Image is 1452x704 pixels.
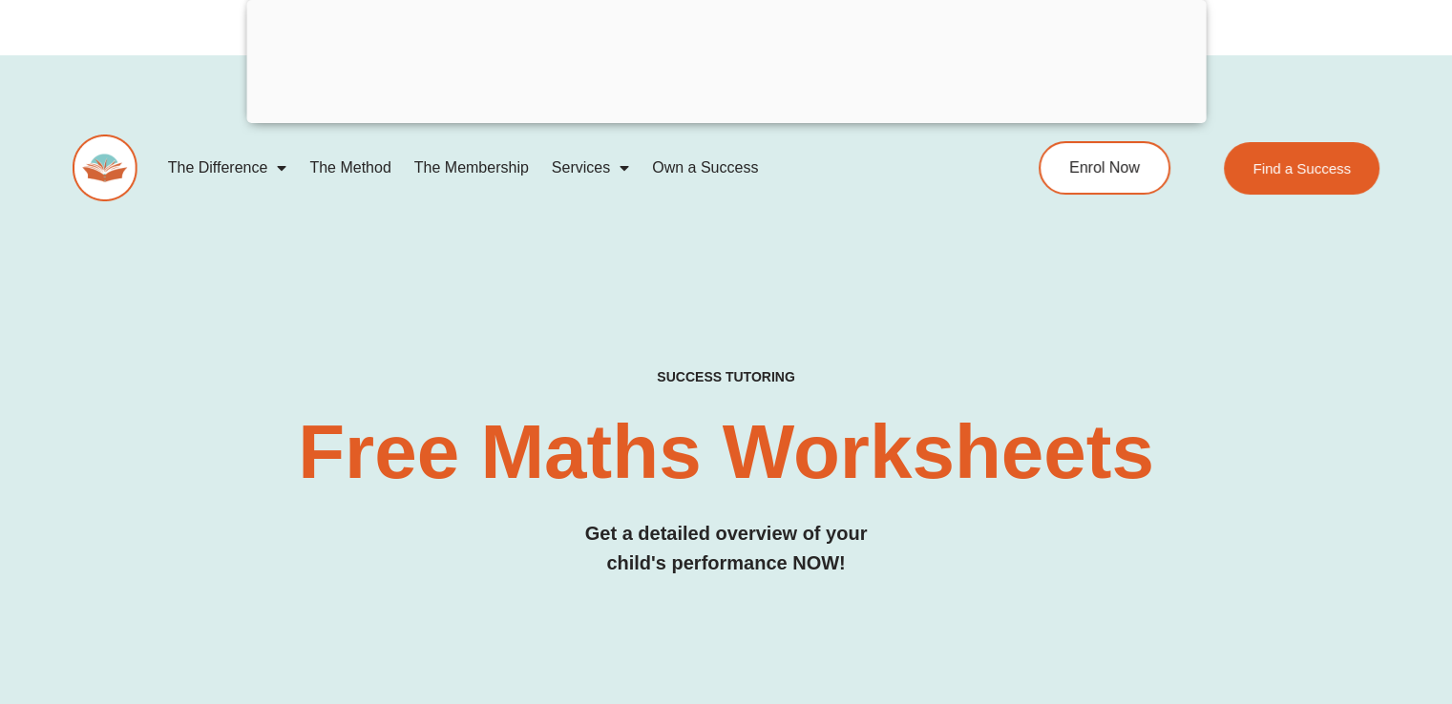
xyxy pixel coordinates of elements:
[1252,161,1351,176] span: Find a Success
[73,369,1379,385] h4: SUCCESS TUTORING​
[540,146,641,190] a: Services
[157,146,299,190] a: The Difference
[73,414,1379,490] h2: Free Maths Worksheets​
[73,519,1379,578] h3: Get a detailed overview of your child's performance NOW!
[298,146,402,190] a: The Method
[641,146,769,190] a: Own a Success
[1039,141,1170,195] a: Enrol Now
[1224,142,1379,195] a: Find a Success
[1069,160,1140,176] span: Enrol Now
[1134,489,1452,704] iframe: Chat Widget
[403,146,540,190] a: The Membership
[157,146,964,190] nav: Menu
